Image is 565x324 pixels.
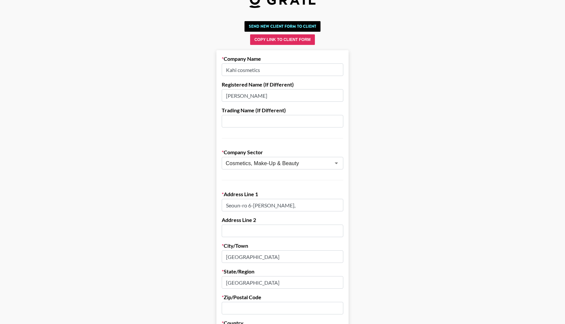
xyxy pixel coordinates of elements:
[222,268,343,275] label: State/Region
[222,242,343,249] label: City/Town
[222,81,343,88] label: Registered Name (If Different)
[222,55,343,62] label: Company Name
[222,191,343,198] label: Address Line 1
[222,149,343,156] label: Company Sector
[332,159,341,168] button: Open
[222,217,343,223] label: Address Line 2
[222,107,343,114] label: Trading Name (If Different)
[250,34,315,45] button: Copy Link to Client Form
[222,294,343,301] label: Zip/Postal Code
[245,21,320,32] button: Send New Client Form to Client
